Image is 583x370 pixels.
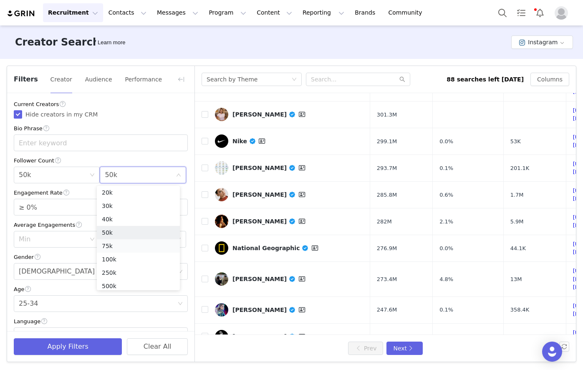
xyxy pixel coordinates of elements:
[555,6,568,20] img: placeholder-profile.jpg
[377,306,397,314] span: 247.6M
[105,167,117,183] div: 50k
[511,35,573,49] button: Instagram
[215,188,228,201] img: v2
[510,306,530,314] span: 358.4K
[348,342,383,355] button: Prev
[377,111,397,119] span: 301.3M
[14,285,188,294] div: Age
[43,3,103,22] button: Recruitment
[22,111,101,118] span: Hide creators in my CRM
[510,164,530,172] span: 201.1K
[215,161,363,175] a: [PERSON_NAME]
[19,328,43,344] div: English
[97,199,180,213] li: 30k
[19,264,95,279] div: Female
[350,3,383,22] a: Brands
[232,163,307,173] div: [PERSON_NAME]
[19,235,86,243] div: Min
[439,137,453,146] span: 0.0%
[215,134,363,148] a: Nike
[439,218,453,226] span: 2.1%
[215,108,363,121] a: [PERSON_NAME]
[215,272,228,286] img: v2
[14,100,188,109] div: Current Creators
[96,38,127,47] div: Tooltip anchor
[97,186,180,199] li: 20k
[97,279,180,293] li: 500k
[127,338,188,355] button: Clear All
[510,275,522,284] span: 13M
[14,134,188,151] input: Enter keyword
[97,239,180,253] li: 75k
[439,332,453,341] span: 0.2%
[19,296,38,312] div: 25-34
[215,303,228,317] img: v2
[176,172,181,178] i: icon: down
[215,241,228,255] img: v2
[7,10,36,18] img: grin logo
[232,190,307,200] div: [PERSON_NAME]
[232,216,307,226] div: [PERSON_NAME]
[510,218,524,226] span: 5.9M
[14,317,188,326] div: Language
[14,188,188,197] div: Engagement Rate
[386,342,422,355] button: Next
[97,253,180,266] li: 100k
[215,215,228,228] img: v2
[14,124,188,133] div: Bio Phrase
[215,134,228,148] img: v2
[215,330,363,343] a: [PERSON_NAME]
[97,266,180,279] li: 250k
[215,303,363,317] a: [PERSON_NAME]
[384,3,431,22] a: Community
[439,164,453,172] span: 0.1%
[447,75,524,84] div: 88 searches left [DATE]
[493,3,512,22] button: Search
[232,136,267,146] div: Nike
[103,3,151,22] button: Contacts
[439,306,453,314] span: 0.1%
[439,244,453,253] span: 0.0%
[14,253,188,261] div: Gender
[377,137,397,146] span: 299.1M
[215,108,228,121] img: v2
[232,305,307,315] div: [PERSON_NAME]
[14,220,188,229] div: Average Engagements
[50,73,73,86] button: Creator
[542,342,562,362] div: Open Intercom Messenger
[439,191,453,199] span: 0.6%
[530,73,569,86] button: Columns
[207,73,257,86] div: Search by Theme
[97,226,180,239] li: 50k
[306,73,410,86] input: Search...
[215,215,363,228] a: [PERSON_NAME]
[14,338,122,355] button: Apply Filters
[14,156,188,165] div: Follower Count
[19,167,31,183] div: 50k
[14,74,38,84] span: Filters
[298,3,349,22] button: Reporting
[204,3,251,22] button: Program
[215,188,363,201] a: [PERSON_NAME]
[232,109,307,119] div: [PERSON_NAME]
[215,272,363,286] a: [PERSON_NAME]
[232,332,307,342] div: [PERSON_NAME]
[550,6,576,20] button: Profile
[510,332,530,341] span: 547.6K
[377,218,392,226] span: 282M
[15,35,100,50] h3: Creator Search
[399,76,405,82] i: icon: search
[90,237,95,243] i: icon: down
[252,3,297,22] button: Content
[215,241,363,255] a: National Geographic
[232,274,307,284] div: [PERSON_NAME]
[97,213,180,226] li: 40k
[124,73,162,86] button: Performance
[510,137,521,146] span: 53K
[510,244,526,253] span: 44.1K
[377,275,397,284] span: 273.4M
[215,161,228,175] img: v2
[377,244,397,253] span: 276.9M
[292,77,297,83] i: icon: down
[439,275,453,284] span: 4.8%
